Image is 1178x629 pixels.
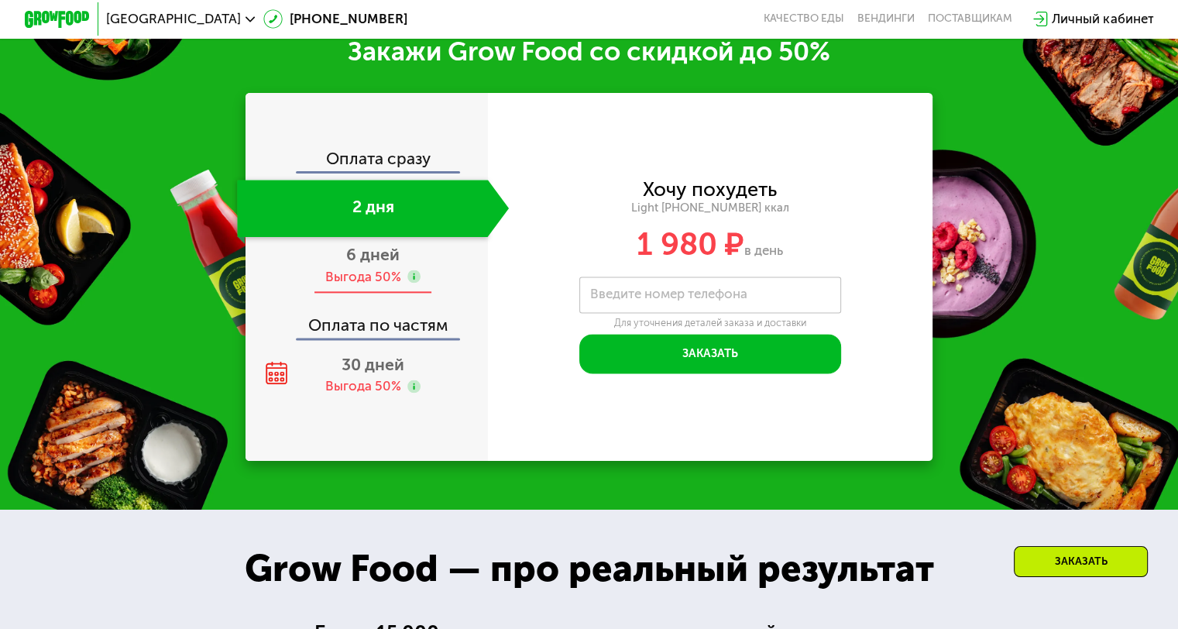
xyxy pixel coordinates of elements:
div: Выгода 50% [325,268,401,286]
a: Качество еды [764,12,844,26]
div: Grow Food — про реальный результат [218,541,960,596]
div: Оплата по частям [247,301,488,339]
a: [PHONE_NUMBER] [263,9,407,29]
div: Личный кабинет [1052,9,1153,29]
div: Оплата сразу [247,150,488,171]
span: 6 дней [346,245,400,264]
div: поставщикам [928,12,1012,26]
button: Заказать [579,334,841,373]
span: 1 980 ₽ [637,225,744,263]
div: Выгода 50% [325,377,401,395]
div: Light [PHONE_NUMBER] ккал [488,201,933,215]
span: [GEOGRAPHIC_DATA] [106,12,241,26]
label: Введите номер телефона [590,290,747,299]
div: Заказать [1014,546,1148,577]
a: Вендинги [857,12,915,26]
span: 30 дней [342,355,404,374]
div: Для уточнения деталей заказа и доставки [579,317,841,329]
span: в день [744,242,783,258]
div: Хочу похудеть [643,180,777,198]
